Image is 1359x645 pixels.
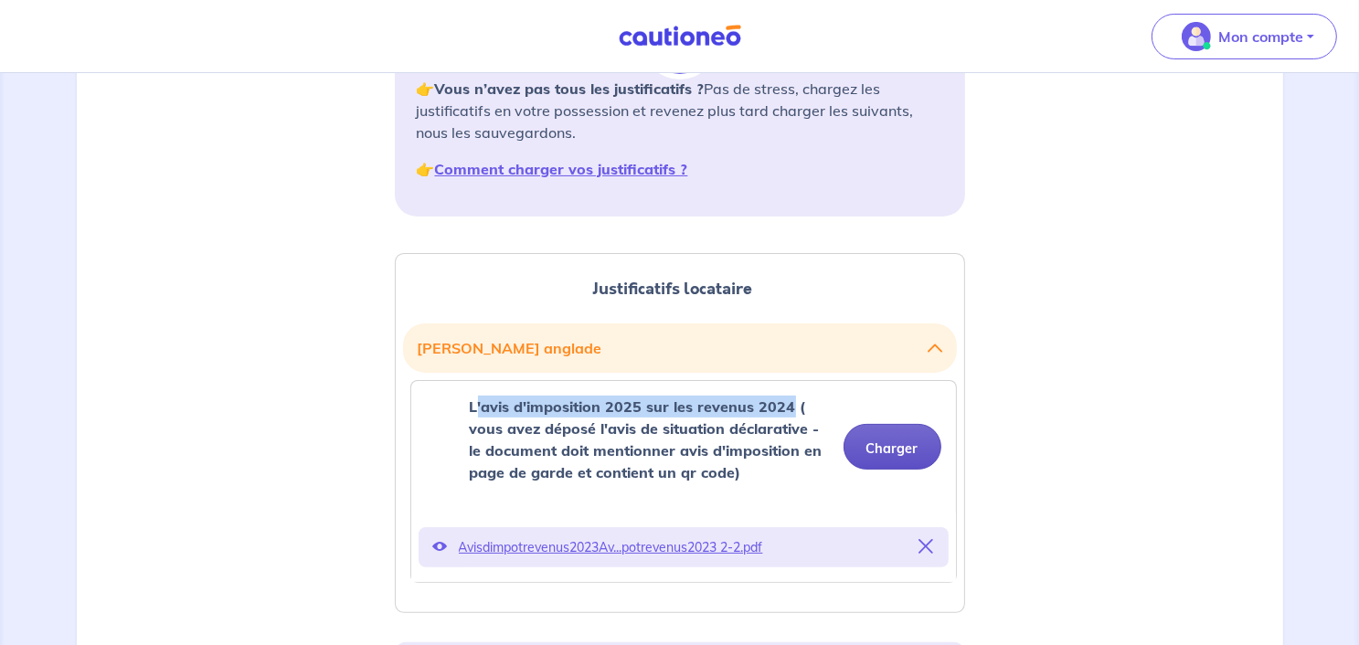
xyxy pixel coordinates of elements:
p: 👉 Pas de stress, chargez les justificatifs en votre possession et revenez plus tard charger les s... [417,78,943,143]
button: [PERSON_NAME] anglade [418,331,942,365]
div: categoryName: lavis-dimposition-2025-sur-les-revenus-2024-vous-avez-depose-lavis-de-situation-dec... [410,380,957,583]
button: Charger [844,424,941,470]
p: 👉 [417,158,943,180]
strong: Vous n’avez pas tous les justificatifs ? [435,79,705,98]
p: Avisdimpotrevenus2023Av...potrevenus2023 2-2.pdf [459,534,908,560]
button: Voir [433,534,448,560]
span: Justificatifs locataire [592,277,752,301]
strong: L'avis d'imposition 2025 sur les revenus 2024 ( vous avez déposé l'avis de situation déclarative ... [470,397,823,481]
button: Supprimer [919,534,934,560]
img: Cautioneo [611,25,749,48]
a: Comment charger vos justificatifs ? [435,160,688,178]
button: illu_account_valid_menu.svgMon compte [1152,14,1337,59]
p: Mon compte [1218,26,1303,48]
img: illu_account_valid_menu.svg [1182,22,1211,51]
